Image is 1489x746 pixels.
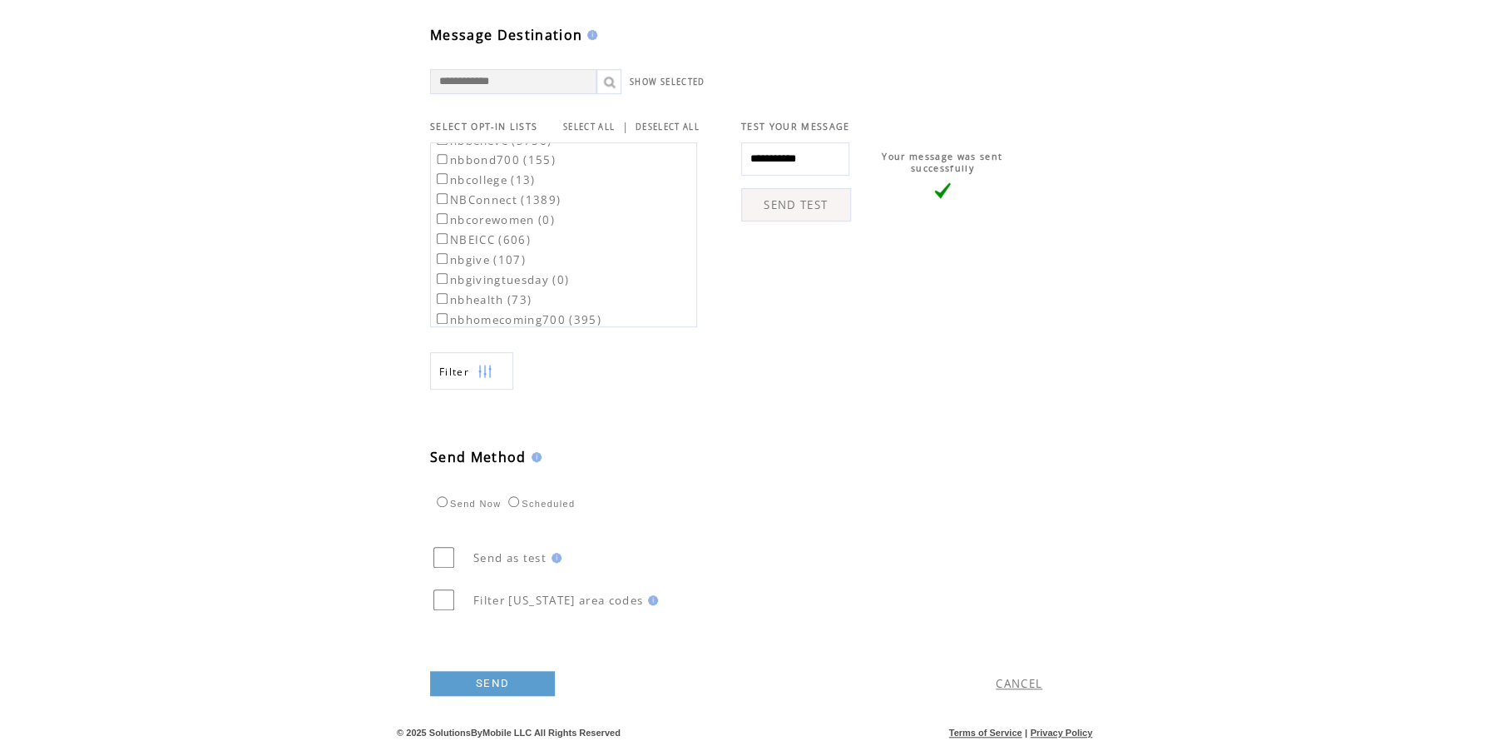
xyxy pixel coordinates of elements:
label: nbcollege (13) [433,172,536,187]
span: | [621,119,628,134]
input: nbhomecoming700 (395) [437,313,448,324]
a: Filter [430,352,513,390]
span: Send as test [473,550,547,565]
a: Terms of Service [949,728,1022,738]
input: Scheduled [508,496,519,507]
label: nbhomecoming700 (395) [433,312,601,327]
input: nbgive (107) [437,253,448,264]
span: Your message was sent successfully [882,151,1002,174]
label: Scheduled [504,499,575,509]
input: nbbond700 (155) [437,154,448,165]
span: TEST YOUR MESSAGE [741,121,850,132]
img: help.gif [527,452,542,462]
input: nbcollege (13) [437,173,448,184]
span: Filter [US_STATE] area codes [473,593,643,608]
span: SELECT OPT-IN LISTS [430,121,537,132]
img: help.gif [547,553,561,563]
img: help.gif [582,30,597,40]
img: filters.png [477,353,492,390]
label: Send Now [433,499,501,509]
input: Send Now [437,496,448,507]
label: nbgivingtuesday (0) [433,272,569,287]
span: © 2025 SolutionsByMobile LLC All Rights Reserved [397,728,621,738]
label: nbgive (107) [433,252,526,267]
a: SEND [430,671,555,696]
span: Show filters [439,365,469,379]
a: Privacy Policy [1030,728,1092,738]
img: help.gif [643,595,658,605]
label: NBEICC (606) [433,232,531,247]
a: DESELECT ALL [636,122,700,132]
input: nbcorewomen (0) [437,213,448,224]
label: nbcorewomen (0) [433,212,555,227]
a: CANCEL [996,676,1042,691]
label: NBConnect (1389) [433,192,561,207]
a: SEND TEST [741,188,851,221]
input: nbgivingtuesday (0) [437,273,448,284]
span: | [1025,728,1027,738]
input: NBEICC (606) [437,233,448,244]
a: SELECT ALL [563,122,615,132]
a: SHOW SELECTED [630,77,705,87]
input: NBConnect (1389) [437,193,448,204]
label: nbbond700 (155) [433,152,556,167]
span: Message Destination [430,26,582,44]
span: Send Method [430,448,527,466]
img: vLarge.png [934,182,951,199]
input: nbhealth (73) [437,293,448,304]
label: nbhealth (73) [433,292,532,307]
